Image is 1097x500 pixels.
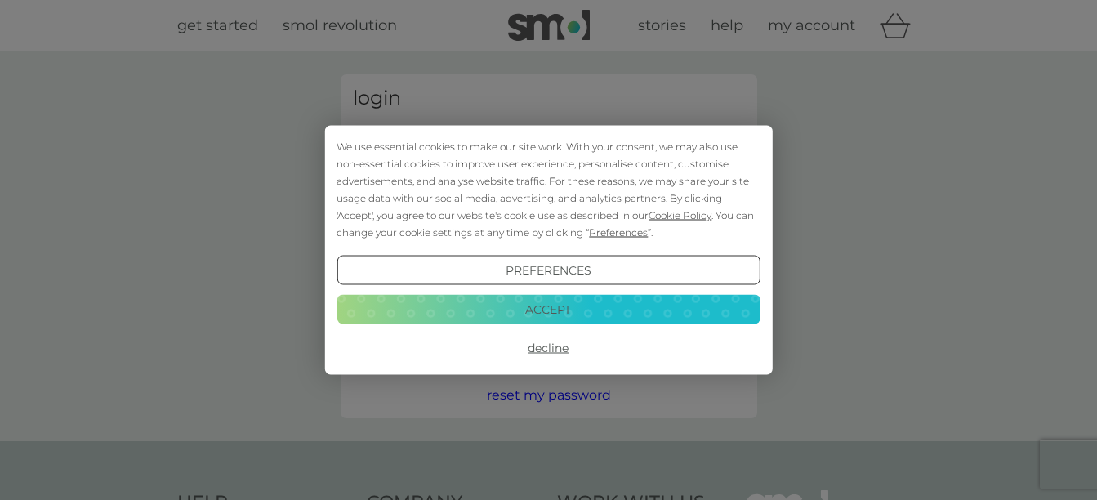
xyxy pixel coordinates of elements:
[589,226,648,239] span: Preferences
[337,138,760,241] div: We use essential cookies to make our site work. With your consent, we may also use non-essential ...
[324,126,772,375] div: Cookie Consent Prompt
[337,294,760,324] button: Accept
[649,209,711,221] span: Cookie Policy
[337,256,760,285] button: Preferences
[337,333,760,363] button: Decline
